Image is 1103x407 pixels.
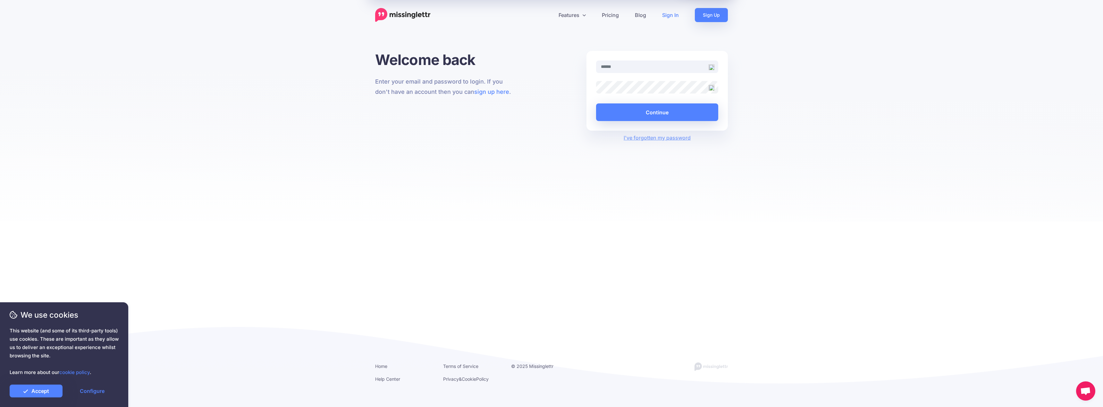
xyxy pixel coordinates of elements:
[709,85,714,91] img: 19.png
[375,77,517,97] p: Enter your email and password to login. If you don't have an account then you can .
[10,327,119,377] span: This website (and some of its third-party tools) use cookies. These are important as they allow u...
[511,362,569,370] li: © 2025 Missinglettr
[10,309,119,321] span: We use cookies
[709,64,714,70] img: 19.png
[627,8,654,22] a: Blog
[443,376,459,382] a: Privacy
[375,363,387,369] a: Home
[462,376,476,382] a: Cookie
[654,8,687,22] a: Sign In
[443,363,478,369] a: Terms of Service
[624,134,691,141] a: I've forgotten my password
[594,8,627,22] a: Pricing
[443,375,501,383] li: & Policy
[66,385,119,397] a: Configure
[375,51,517,69] h1: Welcome back
[474,88,509,95] a: sign up here
[1076,381,1095,401] div: Open chat
[10,385,63,397] a: Accept
[596,103,718,121] button: Continue
[375,376,400,382] a: Help Center
[59,369,90,375] a: cookie policy
[695,8,728,22] a: Sign Up
[551,8,594,22] a: Features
